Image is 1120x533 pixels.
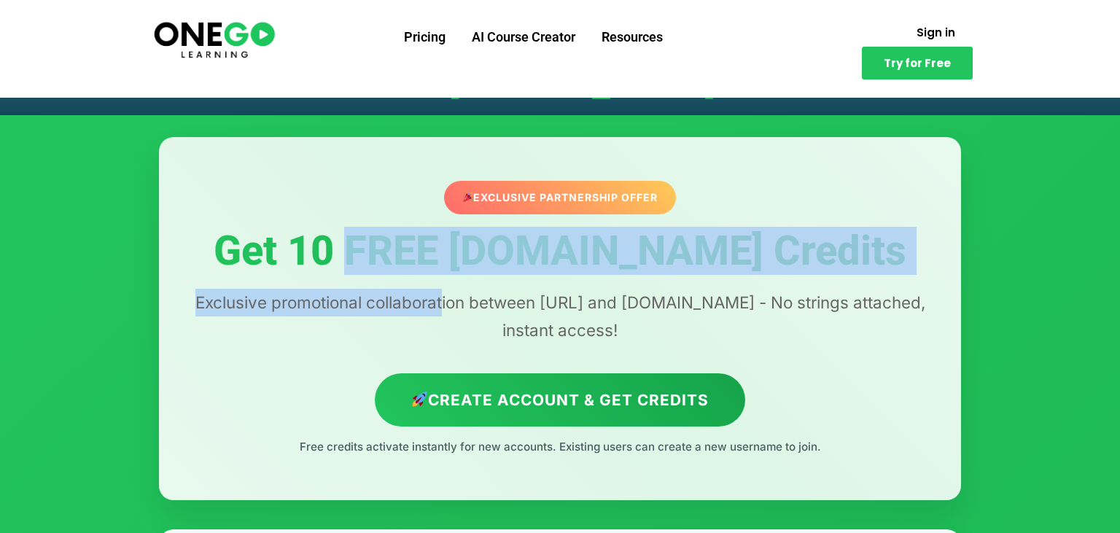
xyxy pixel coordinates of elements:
div: Exclusive Partnership Offer [444,181,677,214]
a: Sign in [899,18,973,47]
img: 🚀 [412,392,427,407]
span: Try for Free [884,58,951,69]
p: Free credits activate instantly for new accounts. Existing users can create a new username to join. [188,437,932,456]
a: Create Account & Get Credits [375,373,746,427]
a: Try for Free [862,47,973,79]
h1: Get 10 FREE [DOMAIN_NAME] Credits! [174,69,946,99]
p: Exclusive promotional collaboration between [URL] and [DOMAIN_NAME] - No strings attached, instan... [188,289,932,344]
a: AI Course Creator [459,18,588,56]
span: Sign in [917,27,955,38]
img: 🎉 [463,192,473,202]
a: Resources [588,18,676,56]
h1: Get 10 FREE [DOMAIN_NAME] Credits [188,229,932,274]
a: Pricing [391,18,459,56]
